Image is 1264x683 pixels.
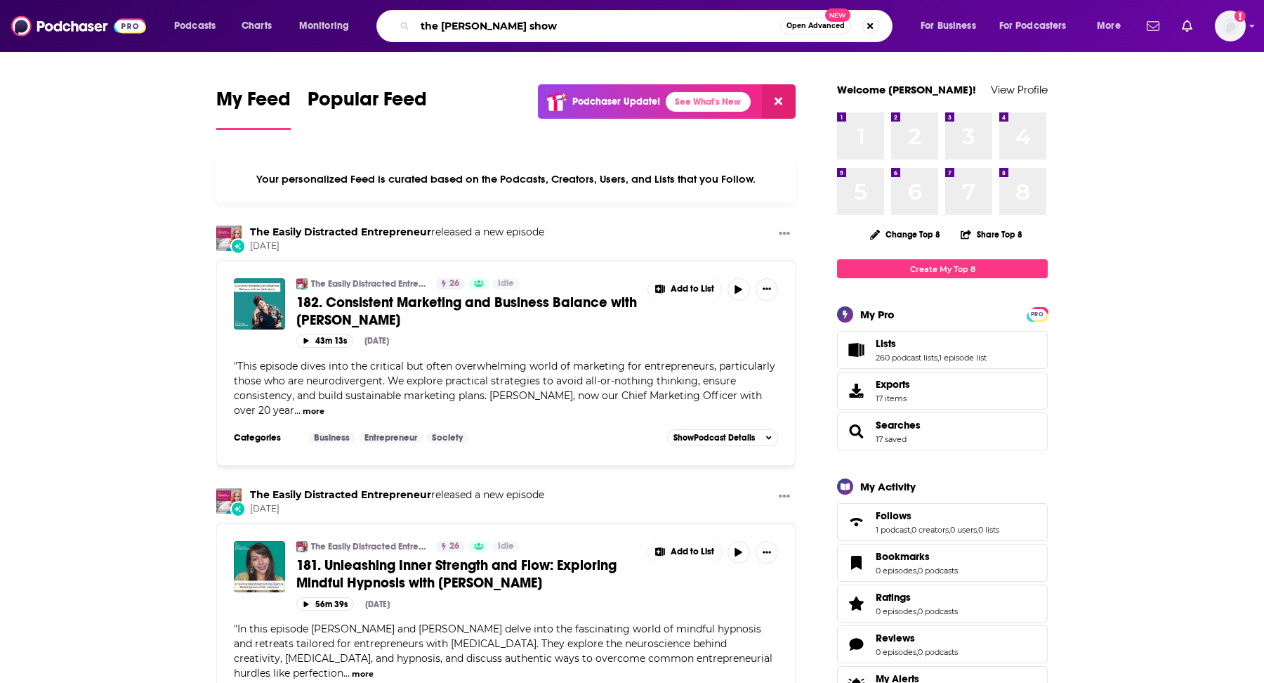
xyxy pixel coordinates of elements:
[949,525,950,535] span: ,
[1215,11,1246,41] img: User Profile
[234,432,297,443] h3: Categories
[296,294,637,329] span: 182. Consistent Marketing and Business Balance with [PERSON_NAME]
[911,15,994,37] button: open menu
[250,488,544,502] h3: released a new episode
[876,378,910,391] span: Exports
[216,87,291,119] span: My Feed
[916,606,918,616] span: ,
[436,541,465,552] a: 26
[216,87,291,130] a: My Feed
[978,525,999,535] a: 0 lists
[990,15,1087,37] button: open menu
[492,541,520,552] a: Idle
[1235,11,1246,22] svg: Add a profile image
[837,83,976,96] a: Welcome [PERSON_NAME]!
[234,541,285,592] img: 181. Unleashing Inner Strength and Flow: Exploring Mindful Hypnosis with Dr. Liz Slonena
[242,16,272,36] span: Charts
[250,503,544,515] span: [DATE]
[937,353,939,363] span: ,
[860,480,916,493] div: My Activity
[415,15,780,37] input: Search podcasts, credits, & more...
[311,278,427,290] a: The Easily Distracted Entrepreneur
[876,337,987,350] a: Lists
[837,331,1048,369] span: Lists
[876,337,896,350] span: Lists
[666,92,751,112] a: See What's New
[911,525,949,535] a: 0 creators
[1087,15,1138,37] button: open menu
[921,16,976,36] span: For Business
[308,87,427,119] span: Popular Feed
[756,541,778,564] button: Show More Button
[234,278,285,330] a: 182. Consistent Marketing and Business Balance with Jen McFarland
[250,488,431,501] a: The Easily Distracted Entrepreneur
[918,566,958,575] a: 0 podcasts
[296,278,308,290] img: The Easily Distracted Entrepreneur
[492,278,520,290] a: Idle
[648,541,721,564] button: Show More Button
[359,432,423,443] a: Entrepreneur
[999,16,1067,36] span: For Podcasters
[296,541,308,552] a: The Easily Distracted Entrepreneur
[1215,11,1246,41] button: Show profile menu
[876,419,921,431] span: Searches
[950,525,977,535] a: 0 users
[1176,14,1198,38] a: Show notifications dropdown
[837,625,1048,663] span: Reviews
[842,381,870,401] span: Exports
[1141,14,1165,38] a: Show notifications dropdown
[837,372,1048,410] a: Exports
[364,336,389,346] div: [DATE]
[837,585,1048,623] span: Ratings
[250,240,544,252] span: [DATE]
[296,597,354,611] button: 56m 39s
[825,8,850,22] span: New
[294,404,301,417] span: ...
[234,360,775,417] span: "
[991,83,1048,96] a: View Profile
[365,599,390,609] div: [DATE]
[876,434,907,444] a: 17 saved
[671,284,714,294] span: Add to List
[876,632,915,644] span: Reviews
[876,606,916,616] a: 0 episodes
[860,308,895,321] div: My Pro
[960,221,1023,248] button: Share Top 8
[876,566,916,575] a: 0 episodes
[773,226,796,243] button: Show More Button
[876,591,911,604] span: Ratings
[842,553,870,573] a: Bookmarks
[449,277,459,291] span: 26
[299,16,349,36] span: Monitoring
[436,278,465,290] a: 26
[939,353,987,363] a: 1 episode list
[910,525,911,535] span: ,
[234,623,772,679] span: "
[308,87,427,130] a: Popular Feed
[174,16,216,36] span: Podcasts
[837,412,1048,450] span: Searches
[572,96,660,108] p: Podchaser Update!
[216,226,242,251] img: The Easily Distracted Entrepreneur
[289,15,367,37] button: open menu
[977,525,978,535] span: ,
[449,540,459,554] span: 26
[876,550,930,563] span: Bookmarks
[11,13,146,39] img: Podchaser - Follow, Share and Rate Podcasts
[296,557,638,592] a: 181. Unleashing Inner Strength and Flow: Exploring Mindful Hypnosis with [PERSON_NAME]
[837,544,1048,582] span: Bookmarks
[216,488,242,514] img: The Easily Distracted Entrepreneur
[876,509,999,522] a: Follows
[876,550,958,563] a: Bookmarks
[842,512,870,532] a: Follows
[216,155,796,203] div: Your personalized Feed is curated based on the Podcasts, Creators, Users, and Lists that you Follow.
[756,278,778,301] button: Show More Button
[164,15,234,37] button: open menu
[876,632,958,644] a: Reviews
[671,547,714,557] span: Add to List
[916,647,918,657] span: ,
[876,647,916,657] a: 0 episodes
[390,10,906,42] div: Search podcasts, credits, & more...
